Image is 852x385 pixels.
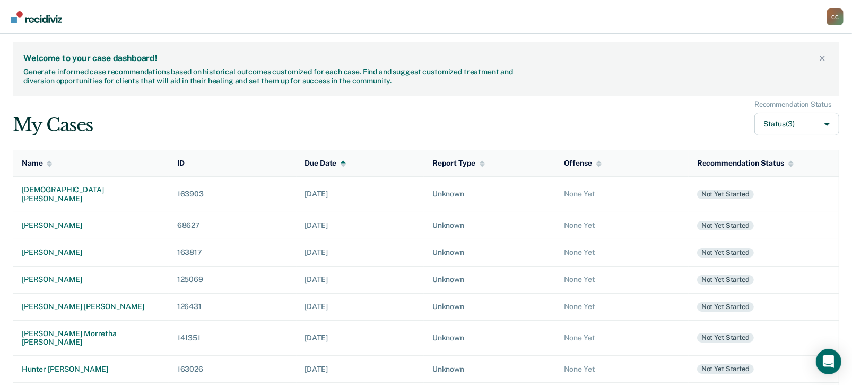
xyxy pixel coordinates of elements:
div: None Yet [564,190,680,199]
button: Profile dropdown button [827,8,844,25]
div: None Yet [564,302,680,311]
img: Recidiviz [11,11,62,23]
div: None Yet [564,221,680,230]
td: 68627 [169,212,297,239]
td: Unknown [424,356,555,383]
div: Not yet started [697,221,754,230]
td: 163026 [169,356,297,383]
td: 125069 [169,266,297,293]
td: Unknown [424,176,555,212]
td: Unknown [424,266,555,293]
td: [DATE] [297,293,424,320]
td: [DATE] [297,320,424,356]
div: None Yet [564,365,680,374]
div: [PERSON_NAME] [22,221,160,230]
div: [DEMOGRAPHIC_DATA][PERSON_NAME] [22,185,160,203]
div: Recommendation Status [754,100,832,109]
div: Offense [564,159,602,168]
td: [DATE] [297,212,424,239]
td: 163817 [169,239,297,266]
button: Status(3) [754,113,839,135]
div: [PERSON_NAME] [22,248,160,257]
div: Open Intercom Messenger [816,349,841,374]
div: [PERSON_NAME] [PERSON_NAME] [22,302,160,311]
div: [PERSON_NAME] [22,275,160,284]
td: [DATE] [297,266,424,293]
div: None Yet [564,333,680,343]
div: hunter [PERSON_NAME] [22,365,160,374]
div: Not yet started [697,248,754,258]
div: Generate informed case recommendations based on historical outcomes customized for each case. Fin... [23,67,516,85]
td: [DATE] [297,356,424,383]
div: Report Type [432,159,485,168]
div: Welcome to your case dashboard! [23,53,816,63]
td: Unknown [424,212,555,239]
div: Not yet started [697,275,754,285]
td: [DATE] [297,239,424,266]
div: Recommendation Status [697,159,794,168]
td: Unknown [424,293,555,320]
td: [DATE] [297,176,424,212]
td: 163903 [169,176,297,212]
div: My Cases [13,114,93,136]
div: Not yet started [697,302,754,312]
div: Name [22,159,52,168]
td: 126431 [169,293,297,320]
td: 141351 [169,320,297,356]
div: Not yet started [697,190,754,199]
div: ID [177,159,185,168]
div: [PERSON_NAME] morretha [PERSON_NAME] [22,329,160,347]
td: Unknown [424,320,555,356]
div: Due Date [305,159,346,168]
div: Not yet started [697,364,754,374]
div: None Yet [564,275,680,284]
div: None Yet [564,248,680,257]
div: Not yet started [697,333,754,343]
div: C C [827,8,844,25]
td: Unknown [424,239,555,266]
